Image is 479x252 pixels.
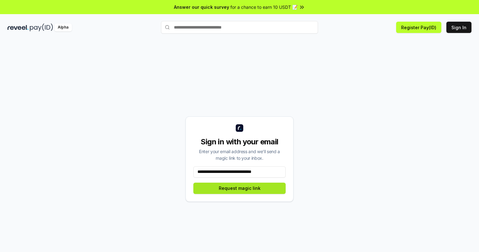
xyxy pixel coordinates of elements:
img: logo_small [236,124,243,132]
button: Sign In [446,22,471,33]
div: Enter your email address and we’ll send a magic link to your inbox. [193,148,286,161]
button: Register Pay(ID) [396,22,441,33]
span: Answer our quick survey [174,4,229,10]
div: Sign in with your email [193,137,286,147]
button: Request magic link [193,183,286,194]
span: for a chance to earn 10 USDT 📝 [230,4,298,10]
img: reveel_dark [8,24,29,31]
img: pay_id [30,24,53,31]
div: Alpha [54,24,72,31]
